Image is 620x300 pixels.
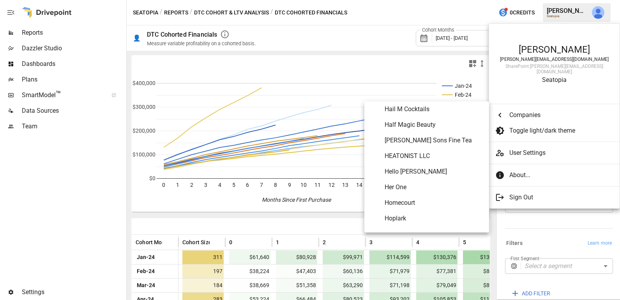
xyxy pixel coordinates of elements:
[385,105,483,114] span: Hail M Cocktails
[509,126,608,135] span: Toggle light/dark theme
[385,183,483,192] span: Her One
[385,198,483,208] span: Homecourt
[509,148,613,158] span: User Settings
[385,120,483,130] span: Half Magic Beauty
[385,214,483,223] span: Hoplark
[509,193,608,202] span: Sign Out
[509,170,608,180] span: About...
[497,64,612,75] div: SharePoint: [PERSON_NAME][EMAIL_ADDRESS][DOMAIN_NAME]
[385,136,483,145] span: [PERSON_NAME] Sons Fine Tea
[497,57,612,62] div: [PERSON_NAME][EMAIL_ADDRESS][DOMAIN_NAME]
[385,151,483,161] span: HEATONIST LLC
[509,110,608,120] span: Companies
[497,76,612,83] div: Seatopia
[385,167,483,176] span: Hello [PERSON_NAME]
[497,44,612,55] div: [PERSON_NAME]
